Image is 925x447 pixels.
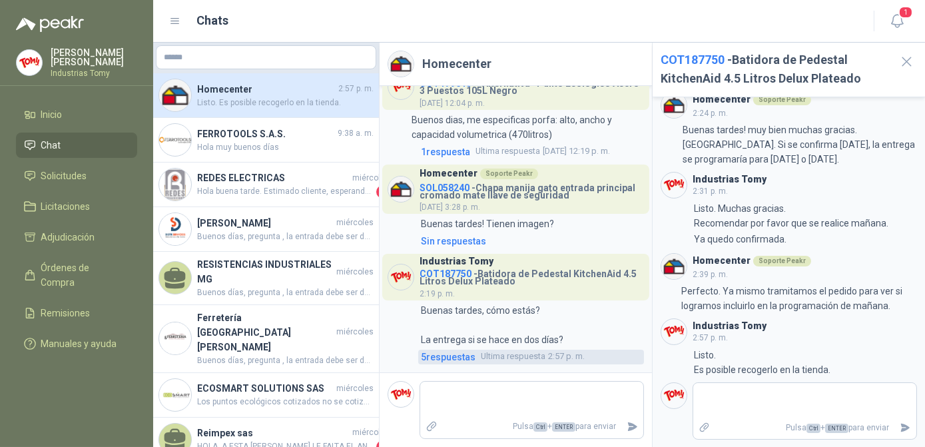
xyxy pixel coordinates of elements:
[41,107,63,122] span: Inicio
[159,79,191,111] img: Company Logo
[693,270,728,279] span: 2:39 p. m.
[197,11,229,30] h1: Chats
[16,224,137,250] a: Adjudicación
[197,286,374,299] span: Buenos días, pregunta , la entrada debe ser de 3mm, el cotizado es así? Referencia 22-18 110
[693,257,751,264] h3: Homecenter
[197,354,374,367] span: Buenos días, pregunta , la entrada debe ser de 3mm, el cotizado es así? Referencia 22-18 110
[376,185,390,199] span: 1
[693,187,728,196] span: 2:31 p. m.
[197,216,334,230] h4: [PERSON_NAME]
[153,118,379,163] a: Company LogoFERROTOOLS S.A.S.9:38 a. m.Hola muy buenos días
[159,379,191,411] img: Company Logo
[153,207,379,252] a: Company Logo[PERSON_NAME]miércolesBuenos días, pregunta , la entrada debe ser de 3mm, el cotizado...
[41,336,117,351] span: Manuales y ayuda
[159,169,191,201] img: Company Logo
[420,268,471,279] span: COT187750
[885,9,909,33] button: 1
[159,322,191,354] img: Company Logo
[16,255,137,295] a: Órdenes de Compra
[336,266,374,278] span: miércoles
[16,163,137,189] a: Solicitudes
[694,348,830,377] p: Listo. Es posible recogerlo en la tienda.
[898,6,913,19] span: 1
[16,194,137,219] a: Licitaciones
[159,124,191,156] img: Company Logo
[480,169,538,179] div: Soporte Peakr
[16,133,137,158] a: Chat
[421,303,563,347] p: Buenas tardes, cómo estás? La entrega si se hace en dos días?
[693,333,728,342] span: 2:57 p. m.
[412,113,644,142] p: Buenos dias, me especificas porfa: alto, ancho y capacidad volumetrica (470litros)
[661,383,687,408] img: Company Logo
[197,171,350,185] h4: REDES ELECTRICAS
[716,416,895,440] p: Pulsa + para enviar
[388,177,414,202] img: Company Logo
[41,306,91,320] span: Remisiones
[420,179,644,199] h4: - Chapa manija gato entrada principal cromado mate llave de seguridad
[352,426,390,439] span: miércoles
[661,53,725,67] span: COT187750
[352,172,390,185] span: miércoles
[418,145,644,159] a: 1respuestaUltima respuesta[DATE] 12:19 p. m.
[533,422,547,432] span: Ctrl
[197,185,374,199] span: Hola buena tarde. Estimado cliente, esperando que se encuentre bien, la medida de la entrada del ...
[420,183,469,193] span: SOL058240
[41,199,91,214] span: Licitaciones
[753,256,811,266] div: Soporte Peakr
[153,73,379,118] a: Company LogoHomecenter2:57 p. m.Listo. Es posible recogerlo en la tienda.
[753,95,811,105] div: Soporte Peakr
[197,257,334,286] h4: RESISTENCIAS INDUSTRIALES MG
[443,415,622,438] p: Pulsa + para enviar
[159,213,191,245] img: Company Logo
[197,97,374,109] span: Listo. Es posible recogerlo en la tienda.
[338,127,374,140] span: 9:38 a. m.
[661,254,687,279] img: Company Logo
[16,102,137,127] a: Inicio
[336,326,374,338] span: miércoles
[422,55,491,73] h2: Homecenter
[153,305,379,373] a: Company LogoFerretería [GEOGRAPHIC_DATA][PERSON_NAME]miércolesBuenos días, pregunta , la entrada ...
[683,123,917,167] p: Buenas tardes! muy bien muchas gracias. [GEOGRAPHIC_DATA]. Si se confirma [DATE], la entrega se p...
[51,69,137,77] p: Industrias Tomy
[197,82,336,97] h4: Homecenter
[41,230,95,244] span: Adjudicación
[153,252,379,305] a: RESISTENCIAS INDUSTRIALES MGmiércolesBuenos días, pregunta , la entrada debe ser de 3mm, el cotiz...
[661,173,687,198] img: Company Logo
[693,416,716,440] label: Adjuntar archivos
[421,217,554,231] p: Buenas tardes! Tienen imagen?
[806,424,820,433] span: Ctrl
[661,51,888,89] h2: - Batidora de Pedestal KitchenAid 4.5 Litros Delux Plateado
[16,300,137,326] a: Remisiones
[894,416,916,440] button: Enviar
[388,382,414,407] img: Company Logo
[388,264,414,290] img: Company Logo
[693,96,751,103] h3: Homecenter
[16,16,84,32] img: Logo peakr
[336,382,374,395] span: miércoles
[693,109,728,118] span: 2:24 p. m.
[197,310,334,354] h4: Ferretería [GEOGRAPHIC_DATA][PERSON_NAME]
[41,260,125,290] span: Órdenes de Compra
[552,422,575,432] span: ENTER
[693,322,767,330] h3: Industrias Tomy
[420,170,477,177] h3: Homecenter
[825,424,848,433] span: ENTER
[338,83,374,95] span: 2:57 p. m.
[17,50,42,75] img: Company Logo
[661,93,687,118] img: Company Logo
[336,217,374,229] span: miércoles
[41,138,61,153] span: Chat
[418,234,644,248] a: Sin respuestas
[621,415,643,438] button: Enviar
[421,350,475,364] span: 5 respuesta s
[694,232,786,246] p: Ya quedo confirmada.
[681,284,917,313] p: Perfecto. Ya mismo tramitamos el pedido para ver si logramos incluirlo en la programación de mañana.
[197,141,374,154] span: Hola muy buenos días
[693,176,767,183] h3: Industrias Tomy
[16,331,137,356] a: Manuales y ayuda
[421,145,470,159] span: 1 respuesta
[421,234,486,248] div: Sin respuestas
[420,99,485,108] span: [DATE] 12:04 p. m.
[420,415,443,438] label: Adjuntar archivos
[420,258,493,265] h3: Industrias Tomy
